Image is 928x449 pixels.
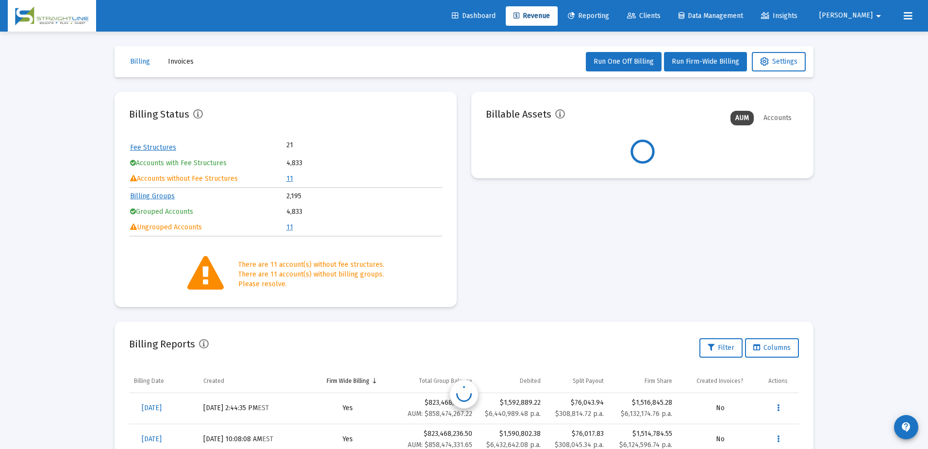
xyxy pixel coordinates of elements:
[555,410,604,418] small: $308,814.72 p.a.
[258,404,269,412] small: EST
[568,12,609,20] span: Reporting
[664,52,747,71] button: Run Firm-Wide Billing
[129,369,199,393] td: Column Billing Date
[310,403,385,413] div: Yes
[482,398,541,408] div: $1,592,889.22
[699,338,743,358] button: Filter
[238,270,384,279] div: There are 11 account(s) without billing groups.
[560,6,617,26] a: Reporting
[672,57,739,66] span: Run Firm-Wide Billing
[327,377,369,385] div: Firm Wide Billing
[122,52,158,71] button: Billing
[761,12,797,20] span: Insights
[745,338,799,358] button: Columns
[485,410,541,418] small: $6,440,989.48 p.a.
[679,12,743,20] span: Data Management
[142,435,162,443] span: [DATE]
[419,377,472,385] div: Total Group Balance
[286,223,293,231] a: 11
[768,377,788,385] div: Actions
[486,106,551,122] h2: Billable Assets
[130,192,175,200] a: Billing Groups
[586,52,662,71] button: Run One Off Billing
[609,369,677,393] td: Column Firm Share
[753,344,791,352] span: Columns
[286,174,293,183] a: 11
[452,12,496,20] span: Dashboard
[130,205,285,219] td: Grouped Accounts
[819,12,873,20] span: [PERSON_NAME]
[486,441,541,449] small: $6,432,642.08 p.a.
[286,205,442,219] td: 4,833
[305,369,390,393] td: Column Firm Wide Billing
[619,441,672,449] small: $6,124,596.74 p.a.
[444,6,503,26] a: Dashboard
[130,156,285,171] td: Accounts with Fee Structures
[482,429,541,439] div: $1,590,802.38
[696,377,744,385] div: Created Invoices?
[130,172,285,186] td: Accounts without Fee Structures
[130,220,285,235] td: Ungrouped Accounts
[514,12,550,20] span: Revenue
[286,156,442,171] td: 4,833
[619,6,668,26] a: Clients
[286,189,442,204] td: 2,195
[808,6,896,25] button: [PERSON_NAME]
[546,369,609,393] td: Column Split Payout
[677,369,764,393] td: Column Created Invoices?
[310,434,385,444] div: Yes
[708,344,734,352] span: Filter
[671,6,751,26] a: Data Management
[555,441,604,449] small: $308,045.34 p.a.
[573,377,604,385] div: Split Payout
[395,398,472,419] div: $823,468,172.07
[730,111,754,125] div: AUM
[759,111,796,125] div: Accounts
[682,434,759,444] div: No
[262,435,273,443] small: EST
[763,369,799,393] td: Column Actions
[873,6,884,26] mat-icon: arrow_drop_down
[477,369,546,393] td: Column Debited
[203,377,224,385] div: Created
[613,429,672,439] div: $1,514,784.55
[753,6,805,26] a: Insights
[129,336,195,352] h2: Billing Reports
[506,6,558,26] a: Revenue
[238,260,384,270] div: There are 11 account(s) without fee structures.
[129,106,189,122] h2: Billing Status
[408,441,472,449] small: AUM: $858,474,331.65
[390,369,477,393] td: Column Total Group Balance
[238,279,384,289] div: Please resolve.
[203,434,300,444] div: [DATE] 10:08:08 AM
[134,398,169,418] a: [DATE]
[142,404,162,412] span: [DATE]
[130,143,176,152] a: Fee Structures
[168,57,194,66] span: Invoices
[682,403,759,413] div: No
[645,377,672,385] div: Firm Share
[613,398,672,408] div: $1,516,845.28
[550,398,604,419] div: $76,043.94
[203,403,300,413] div: [DATE] 2:44:35 PM
[160,52,201,71] button: Invoices
[520,377,541,385] div: Debited
[199,369,305,393] td: Column Created
[627,12,661,20] span: Clients
[134,377,164,385] div: Billing Date
[900,421,912,433] mat-icon: contact_support
[594,57,654,66] span: Run One Off Billing
[752,52,806,71] button: Settings
[408,410,472,418] small: AUM: $858,474,267.22
[621,410,672,418] small: $6,132,174.76 p.a.
[286,140,364,150] td: 21
[134,430,169,449] a: [DATE]
[760,57,797,66] span: Settings
[15,6,89,26] img: Dashboard
[130,57,150,66] span: Billing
